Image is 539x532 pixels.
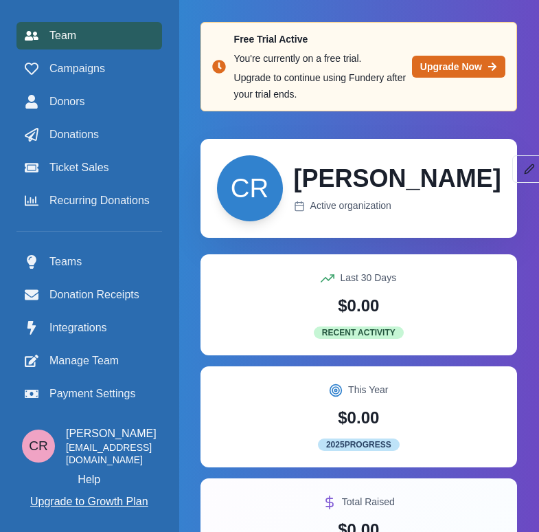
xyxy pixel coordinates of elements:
div: Free Trial Active [234,31,406,47]
span: Ticket Sales [49,159,109,176]
h2: [PERSON_NAME] [294,164,501,193]
p: This Year [348,383,388,397]
div: Connor Reaumond [231,175,268,201]
a: Team [16,22,162,49]
span: 2025 Progress [318,439,400,451]
a: Upgrade Now [412,56,505,78]
span: Campaigns [49,60,105,77]
a: Donations [16,121,162,148]
a: Campaigns [16,55,162,82]
span: Team [49,27,76,44]
p: [EMAIL_ADDRESS][DOMAIN_NAME] [66,442,157,466]
span: Recurring Donations [49,192,150,209]
span: Donation Receipts [49,287,139,303]
p: Active organization [310,199,391,213]
a: Ticket Sales [16,154,162,181]
a: Recurring Donations [16,187,162,214]
a: Donors [16,88,162,115]
p: Upgrade to Growth Plan [30,494,148,510]
div: Connor Reaumond [29,439,48,452]
span: Recent Activity [314,326,404,339]
a: Donation Receipts [16,281,162,309]
p: You're currently on a free trial. [234,50,412,67]
span: Donors [49,93,85,110]
span: Payment Settings [49,386,135,402]
p: [PERSON_NAME] [66,425,157,442]
p: Last 30 Days [340,271,396,285]
a: Integrations [16,314,162,342]
span: Manage Team [49,353,119,369]
p: $0.00 [338,293,379,318]
p: Total Raised [342,495,395,509]
span: Teams [49,254,82,270]
a: Payment Settings [16,380,162,408]
span: Integrations [49,320,107,336]
p: Upgrade to continue using Fundery after your trial ends. [234,69,412,102]
span: Donations [49,126,99,143]
p: $0.00 [338,406,379,430]
a: Help [78,472,100,488]
a: Manage Team [16,347,162,375]
a: Teams [16,248,162,276]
